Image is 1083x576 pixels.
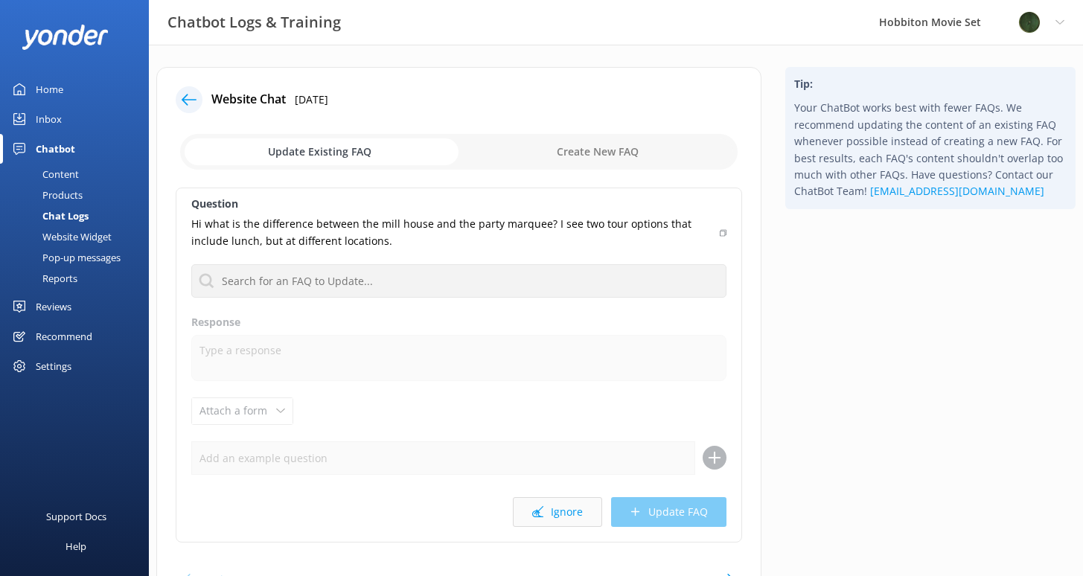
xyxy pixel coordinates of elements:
[36,134,75,164] div: Chatbot
[9,164,79,185] div: Content
[513,497,602,527] button: Ignore
[66,531,86,561] div: Help
[36,292,71,321] div: Reviews
[211,90,286,109] h4: Website Chat
[794,100,1067,199] p: Your ChatBot works best with fewer FAQs. We recommend updating the content of an existing FAQ whe...
[9,226,149,247] a: Website Widget
[191,314,726,330] label: Response
[295,92,328,108] p: [DATE]
[36,321,92,351] div: Recommend
[794,76,1067,92] h4: Tip:
[9,185,149,205] a: Products
[9,247,149,268] a: Pop-up messages
[9,205,149,226] a: Chat Logs
[191,196,726,212] label: Question
[9,226,112,247] div: Website Widget
[22,25,108,49] img: yonder-white-logo.png
[167,10,341,34] h3: Chatbot Logs & Training
[46,502,106,531] div: Support Docs
[36,104,62,134] div: Inbox
[36,351,71,381] div: Settings
[9,164,149,185] a: Content
[9,185,83,205] div: Products
[9,247,121,268] div: Pop-up messages
[9,268,77,289] div: Reports
[870,184,1044,198] a: [EMAIL_ADDRESS][DOMAIN_NAME]
[191,216,711,249] p: Hi what is the difference between the mill house and the party marquee? I see two tour options th...
[1018,11,1041,33] img: 34-1720495293.png
[9,268,149,289] a: Reports
[36,74,63,104] div: Home
[191,441,695,475] input: Add an example question
[191,264,726,298] input: Search for an FAQ to Update...
[9,205,89,226] div: Chat Logs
